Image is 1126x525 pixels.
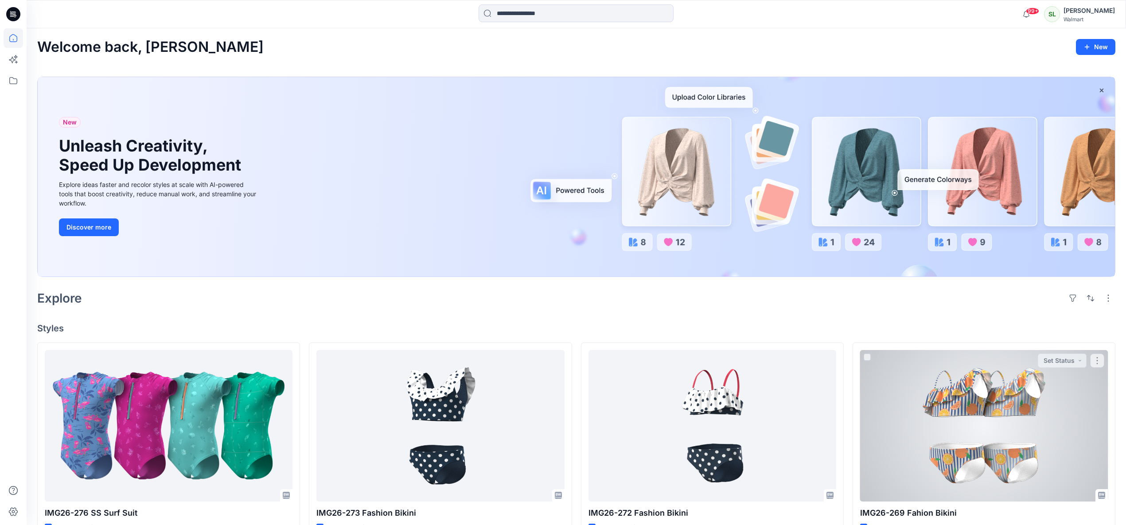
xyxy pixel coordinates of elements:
[860,350,1108,502] a: IMG26-269 Fahion Bikini
[59,218,258,236] a: Discover more
[1064,5,1115,16] div: [PERSON_NAME]
[45,507,292,519] p: IMG26-276 SS Surf Suit
[1026,8,1039,15] span: 99+
[45,350,292,502] a: IMG26-276 SS Surf Suit
[1044,6,1060,22] div: SL
[860,507,1108,519] p: IMG26-269 Fahion Bikini
[37,291,82,305] h2: Explore
[1076,39,1115,55] button: New
[316,350,564,502] a: IMG26-273 Fashion Bikini
[316,507,564,519] p: IMG26-273 Fashion Bikini
[59,180,258,208] div: Explore ideas faster and recolor styles at scale with AI-powered tools that boost creativity, red...
[588,507,836,519] p: IMG26-272 Fashion Bikini
[1064,16,1115,23] div: Walmart
[37,323,1115,334] h4: Styles
[588,350,836,502] a: IMG26-272 Fashion Bikini
[37,39,264,55] h2: Welcome back, [PERSON_NAME]
[59,136,245,175] h1: Unleash Creativity, Speed Up Development
[59,218,119,236] button: Discover more
[63,117,77,128] span: New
